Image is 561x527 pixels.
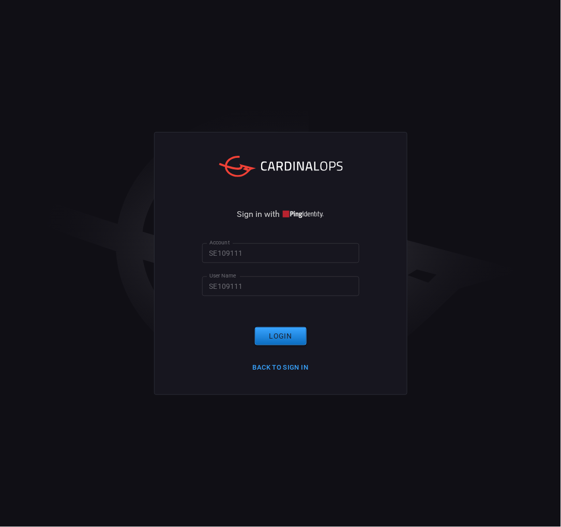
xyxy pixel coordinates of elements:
input: Type your account [202,243,359,262]
img: quu4iresuhQAAAABJRU5ErkJggg== [283,211,324,218]
label: User Name [209,272,236,280]
span: Sign in with [237,210,280,218]
label: Account [209,239,230,246]
button: Login [255,327,307,345]
input: Type your user name [202,276,359,296]
button: Back to Sign in [247,360,315,376]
